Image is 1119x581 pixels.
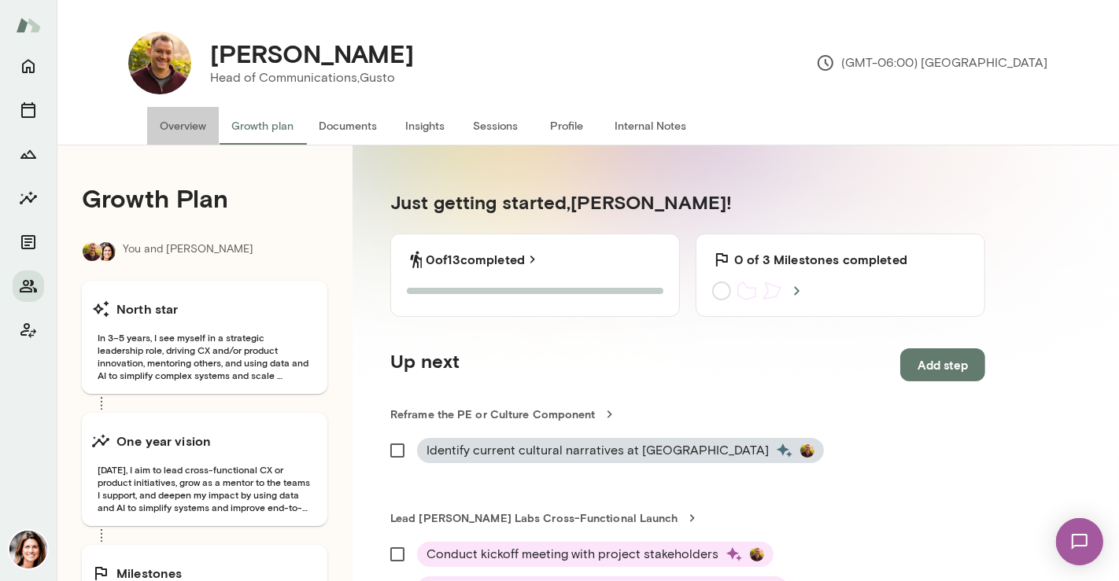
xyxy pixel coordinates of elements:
p: Head of Communications, Gusto [210,68,414,87]
button: Sessions [13,94,44,126]
button: Documents [306,107,390,145]
button: Documents [13,226,44,258]
button: One year vision[DATE], I aim to lead cross-functional CX or product initiatives, grow as a mentor... [82,413,327,526]
button: Growth Plan [13,138,44,170]
button: Sessions [460,107,531,145]
div: Conduct kickoff meeting with project stakeholdersJeremy Person [417,542,774,567]
div: Identify current cultural narratives at [GEOGRAPHIC_DATA]Jeremy Person [417,438,824,463]
a: Reframe the PE or Culture Component [390,406,985,422]
button: Internal Notes [602,107,699,145]
span: [DATE], I aim to lead cross-functional CX or product initiatives, grow as a mentor to the teams I... [91,463,318,513]
h6: 0 of 3 Milestones completed [734,250,907,269]
button: North starIn 3–5 years, I see myself in a strategic leadership role, driving CX and/or product in... [82,281,327,394]
span: In 3–5 years, I see myself in a strategic leadership role, driving CX and/or product innovation, ... [91,331,318,381]
h6: One year vision [116,432,211,450]
button: Add step [900,348,985,381]
button: Home [13,50,44,82]
button: Overview [147,107,219,145]
img: Jeremy Person [83,242,102,261]
img: Jeremy Person [750,547,764,561]
img: Jeremy Person [800,443,814,458]
span: Identify current cultural narratives at [GEOGRAPHIC_DATA] [427,441,769,460]
h5: Just getting started, [PERSON_NAME] ! [390,189,985,215]
button: Profile [531,107,602,145]
button: Insights [13,182,44,214]
button: Insights [390,107,460,145]
h5: Up next [390,348,460,381]
img: Jeremy Person [128,31,191,94]
button: Growth plan [219,107,306,145]
h6: North star [116,300,179,318]
img: Gwen Throckmorton [97,242,116,261]
button: Members [13,270,44,302]
h4: [PERSON_NAME] [210,39,414,68]
img: Mento [16,10,41,40]
img: Gwen Throckmorton [9,531,47,568]
button: Client app [13,314,44,346]
a: Lead [PERSON_NAME] Labs Cross-Functional Launch [390,510,985,526]
p: (GMT-06:00) [GEOGRAPHIC_DATA] [816,53,1047,72]
span: Conduct kickoff meeting with project stakeholders [427,545,718,564]
p: You and [PERSON_NAME] [123,241,253,262]
a: 0of13completed [426,250,541,269]
h4: Growth Plan [82,183,327,213]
